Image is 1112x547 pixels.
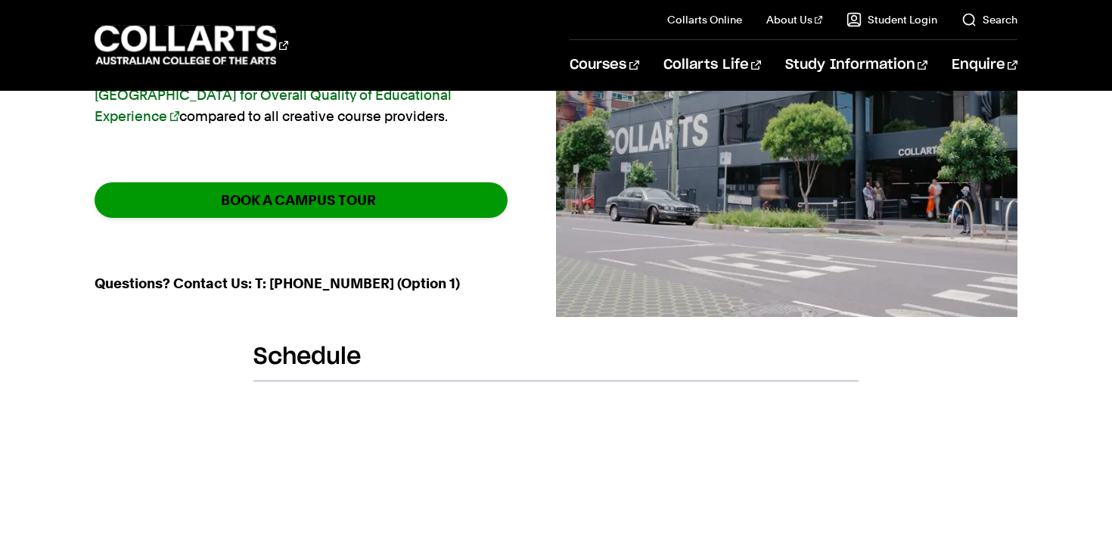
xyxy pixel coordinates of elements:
div: Go to homepage [95,23,288,67]
a: Courses [570,40,638,90]
a: About Us [766,12,822,27]
a: BOOK A CAMPUS TOUR [95,182,508,218]
a: Collarts Online [667,12,742,27]
a: Student Login [846,12,937,27]
strong: BOOK A CAMPUS TOUR [221,191,376,209]
p: View our state-of-the-art facilities, and see why we're compared to all creative course providers. [95,64,508,127]
h2: Schedule [253,343,859,381]
a: Search [961,12,1017,27]
a: Enquire [952,40,1017,90]
a: ranked #1 in [GEOGRAPHIC_DATA] for Overall Quality of Educational Experience [95,66,507,124]
a: Collarts Life [663,40,761,90]
a: Study Information [785,40,927,90]
strong: Questions? Contact Us: T: [PHONE_NUMBER] (Option 1) [95,275,460,291]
